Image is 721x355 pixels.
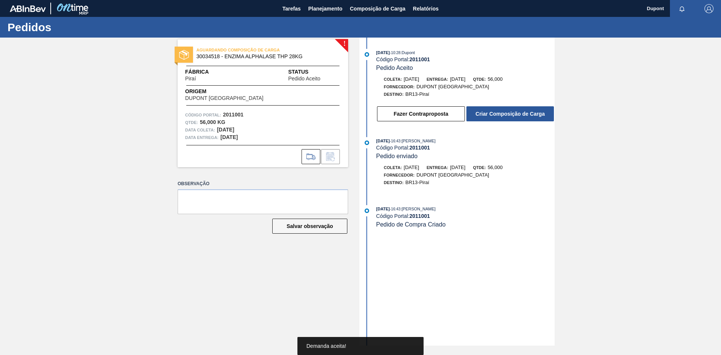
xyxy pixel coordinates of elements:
span: DUPONT [GEOGRAPHIC_DATA] [416,172,489,178]
span: [DATE] [376,207,390,211]
span: Entrega: [427,77,448,82]
strong: 2011001 [409,145,430,151]
span: : [PERSON_NAME] [400,207,436,211]
strong: 2011001 [409,56,430,62]
span: Pedido Aceito [376,65,413,71]
span: [DATE] [404,165,419,170]
span: - 10:28 [390,51,400,55]
img: TNhmsLtSVTkK8tSr43FrP2fwEKptu5GPRR3wAAAABJRU5ErkJggg== [10,5,46,12]
img: status [179,50,189,60]
label: Observação [178,178,348,189]
span: Qtde : [185,119,198,126]
div: Código Portal: [376,56,555,62]
span: - 16:43 [390,139,400,143]
span: Tarefas [282,4,301,13]
span: BR13-Piraí [406,180,430,185]
strong: [DATE] [220,134,238,140]
span: Qtde: [473,165,486,170]
button: Notificações [670,3,694,14]
img: atual [365,140,369,145]
span: Fornecedor: [384,173,415,177]
span: Código Portal: [185,111,221,119]
span: : [PERSON_NAME] [400,139,436,143]
span: Status [288,68,341,76]
strong: [DATE] [217,127,234,133]
span: Piraí [185,76,196,82]
span: Pedido de Compra Criado [376,221,446,228]
span: DUPONT [GEOGRAPHIC_DATA] [185,95,263,101]
h1: Pedidos [8,23,141,32]
span: [DATE] [450,76,465,82]
span: Fábrica [185,68,220,76]
span: Destino: [384,180,404,185]
span: - 16:43 [390,207,400,211]
div: Código Portal: [376,213,555,219]
span: Composição de Carga [350,4,406,13]
span: Relatórios [413,4,439,13]
span: Coleta: [384,77,402,82]
img: Logout [704,4,713,13]
img: atual [365,52,369,57]
button: Fazer Contraproposta [377,106,465,121]
strong: 2011001 [223,112,244,118]
span: Demanda aceita! [306,343,346,349]
span: Planejamento [308,4,342,13]
span: Data entrega: [185,134,219,141]
span: Origem [185,88,285,95]
div: Informar alteração no pedido [321,149,340,164]
span: 56,000 [488,76,503,82]
span: Data coleta: [185,126,215,134]
div: Código Portal: [376,145,555,151]
img: atual [365,208,369,213]
div: Ir para Composição de Carga [302,149,320,164]
span: Entrega: [427,165,448,170]
span: [DATE] [404,76,419,82]
span: DUPONT [GEOGRAPHIC_DATA] [416,84,489,89]
button: Criar Composição de Carga [466,106,554,121]
span: Fornecedor: [384,85,415,89]
span: [DATE] [376,50,390,55]
span: 30034518 - ENZIMA ALPHALASE THP 28KG [196,54,333,59]
span: Pedido enviado [376,153,418,159]
span: Pedido Aceito [288,76,320,82]
span: AGUARDANDO COMPOSIÇÃO DE CARGA [196,46,302,54]
button: Salvar observação [272,219,347,234]
span: : Dupont [400,50,415,55]
span: Qtde: [473,77,486,82]
strong: 56,000 KG [200,119,225,125]
span: [DATE] [376,139,390,143]
span: [DATE] [450,165,465,170]
span: Destino: [384,92,404,97]
strong: 2011001 [409,213,430,219]
span: BR13-Piraí [406,91,430,97]
span: 56,000 [488,165,503,170]
span: Coleta: [384,165,402,170]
